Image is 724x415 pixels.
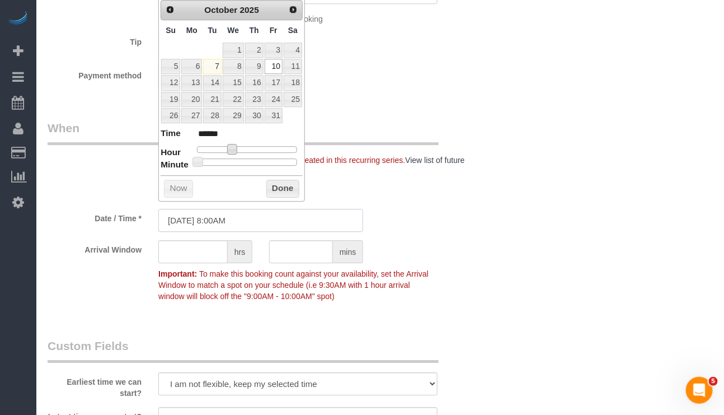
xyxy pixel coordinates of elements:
label: Arrival Window [39,240,150,255]
a: View list of future bookings [158,156,465,176]
a: 13 [181,75,202,90]
span: October [204,5,237,15]
a: 17 [265,75,283,90]
a: 5 [161,59,180,74]
a: 27 [181,108,202,123]
a: 12 [161,75,180,90]
label: Payment method [39,66,150,81]
a: 3 [265,43,283,58]
a: Next [285,2,301,17]
img: Automaid Logo [7,11,29,27]
span: 2025 [240,5,259,15]
span: Sunday [166,26,176,35]
a: 24 [265,92,283,107]
strong: Important: [158,269,197,278]
input: MM/DD/YYYY HH:MM [158,209,363,232]
a: 18 [284,75,302,90]
span: Tuesday [208,26,217,35]
iframe: Intercom live chat [686,377,713,404]
label: Tip [39,32,150,48]
label: Earliest time we can start? [39,372,150,399]
span: Saturday [288,26,298,35]
a: 8 [223,59,244,74]
a: 25 [284,92,302,107]
a: 11 [284,59,302,74]
a: Prev [162,2,178,17]
a: 1 [223,43,244,58]
span: Monday [186,26,198,35]
a: 14 [203,75,221,90]
a: 29 [223,108,244,123]
a: 31 [265,108,283,123]
span: mins [333,240,364,263]
a: 23 [245,92,264,107]
a: 22 [223,92,244,107]
dt: Time [161,127,181,141]
span: Thursday [250,26,259,35]
dt: Minute [161,158,189,172]
a: 20 [181,92,202,107]
a: 4 [284,43,302,58]
a: 16 [245,75,264,90]
legend: When [48,120,439,145]
button: Done [266,180,299,198]
span: hrs [228,240,252,263]
span: Prev [166,5,175,14]
a: 26 [161,108,180,123]
span: Next [289,5,298,14]
a: 28 [203,108,221,123]
a: 30 [245,108,264,123]
span: 5 [709,377,718,386]
a: 7 [203,59,221,74]
span: Wednesday [227,26,239,35]
div: There are already future bookings created in this recurring series. [150,155,482,177]
dt: Hour [161,146,181,160]
legend: Custom Fields [48,338,439,363]
button: Now [164,180,192,198]
a: 19 [161,92,180,107]
a: 6 [181,59,202,74]
a: 10 [265,59,283,74]
a: 2 [245,43,264,58]
a: 15 [223,75,244,90]
span: Friday [270,26,278,35]
label: Date / Time * [39,209,150,224]
a: 21 [203,92,221,107]
a: 9 [245,59,264,74]
span: To make this booking count against your availability, set the Arrival Window to match a spot on y... [158,269,429,301]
